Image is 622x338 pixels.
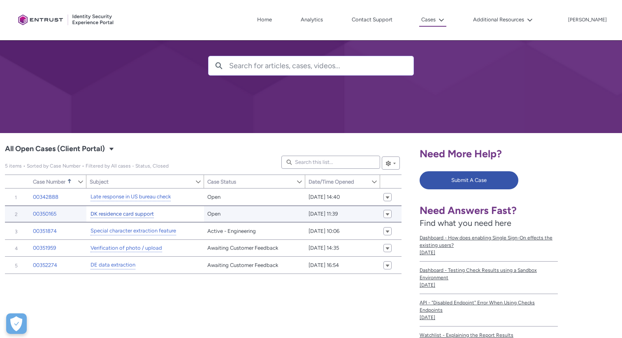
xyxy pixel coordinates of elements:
iframe: Qualified Messenger [476,148,622,338]
span: Awaiting Customer Feedback [207,261,278,269]
button: Open Preferences [6,313,27,334]
a: Verification of photo / upload [91,244,162,253]
span: [DATE] 11:39 [309,210,338,218]
a: Case Number [30,175,77,188]
span: [DATE] 16:54 [309,261,339,269]
span: Active - Engineering [207,227,256,235]
span: Find what you need here [420,218,511,228]
button: Search [209,56,229,75]
a: DK residence card support [91,210,154,218]
span: Open [207,210,220,218]
input: Search for articles, cases, videos... [229,56,413,75]
a: Home [255,14,274,26]
span: Dashboard - How does enabling Single Sign-On effects the existing users? [420,234,558,249]
button: List View Controls [382,156,400,170]
span: Awaiting Customer Feedback [207,244,278,252]
a: Case Status [204,175,296,188]
lightning-formatted-date-time: [DATE] [420,315,435,320]
a: 00351874 [33,227,57,235]
a: 00342888 [33,193,58,201]
lightning-formatted-date-time: [DATE] [420,250,435,255]
a: Date/Time Opened [305,175,371,188]
a: Late response in US bureau check [91,193,171,201]
span: API - "Disabled Endpoint" Error When Using Checks Endpoints [420,299,558,314]
div: Cookie Preferences [6,313,27,334]
a: Dashboard - How does enabling Single Sign-On effects the existing users?[DATE] [420,229,558,262]
span: [DATE] 14:40 [309,193,340,201]
a: 00352274 [33,261,57,269]
span: Open [207,193,220,201]
button: Additional Resources [471,14,535,26]
lightning-formatted-date-time: [DATE] [420,282,435,288]
a: Contact Support [350,14,395,26]
span: All Open Cases (Client Portal) [5,143,105,156]
button: Cases [419,14,446,27]
a: API - "Disabled Endpoint" Error When Using Checks Endpoints[DATE] [420,294,558,327]
span: [DATE] 10:06 [309,227,339,235]
a: Subject [86,175,195,188]
span: Case Number [33,179,65,185]
a: Special character extraction feature [91,227,176,235]
h1: Need Answers Fast? [420,204,558,217]
a: DE data extraction [91,261,135,269]
button: User Profile d.gallagher [568,15,607,23]
a: 00350165 [33,210,56,218]
span: Need More Help? [420,147,502,160]
button: Select a List View: Cases [107,144,116,154]
a: 00351959 [33,244,56,252]
a: Analytics, opens in new tab [299,14,325,26]
a: Dashboard - Testing Check Results using a Sandbox Environment[DATE] [420,262,558,294]
button: Submit A Case [420,171,518,189]
span: Dashboard - Testing Check Results using a Sandbox Environment [420,267,558,281]
input: Search this list... [281,156,380,169]
span: [DATE] 14:35 [309,244,339,252]
p: [PERSON_NAME] [568,17,607,23]
span: All Open Cases (Client Portal) [5,163,169,169]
